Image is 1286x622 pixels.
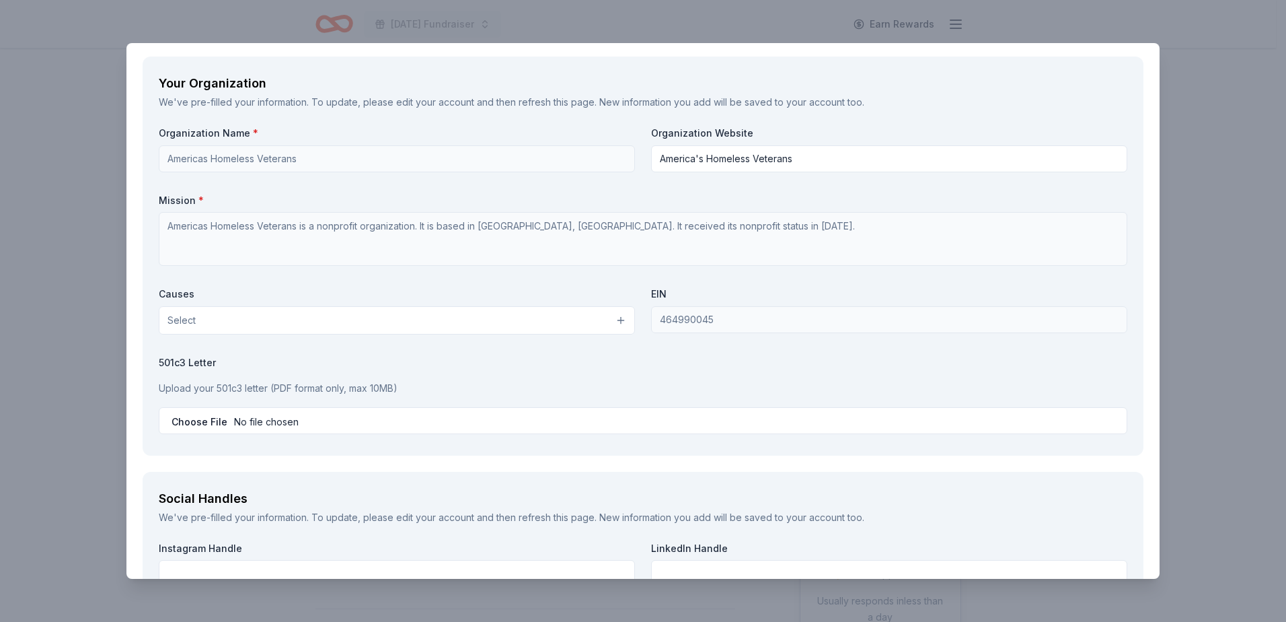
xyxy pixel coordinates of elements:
[159,287,635,301] label: Causes
[159,127,635,140] label: Organization Name
[159,194,1127,207] label: Mission
[651,127,1127,140] label: Organization Website
[159,542,635,555] label: Instagram Handle
[396,96,474,108] a: edit your account
[159,306,635,335] button: Select
[159,380,1127,396] p: Upload your 501c3 letter (PDF format only, max 10MB)
[159,510,1127,526] div: We've pre-filled your information. To update, please and then refresh this page. New information ...
[396,512,474,523] a: edit your account
[651,287,1127,301] label: EIN
[159,212,1127,266] textarea: Americas Homeless Veterans is a nonprofit organization. It is based in [GEOGRAPHIC_DATA], [GEOGRA...
[159,488,1127,510] div: Social Handles
[159,356,1127,370] label: 501c3 Letter
[159,94,1127,110] div: We've pre-filled your information. To update, please and then refresh this page. New information ...
[159,73,1127,94] div: Your Organization
[167,312,196,329] span: Select
[651,542,1127,555] label: LinkedIn Handle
